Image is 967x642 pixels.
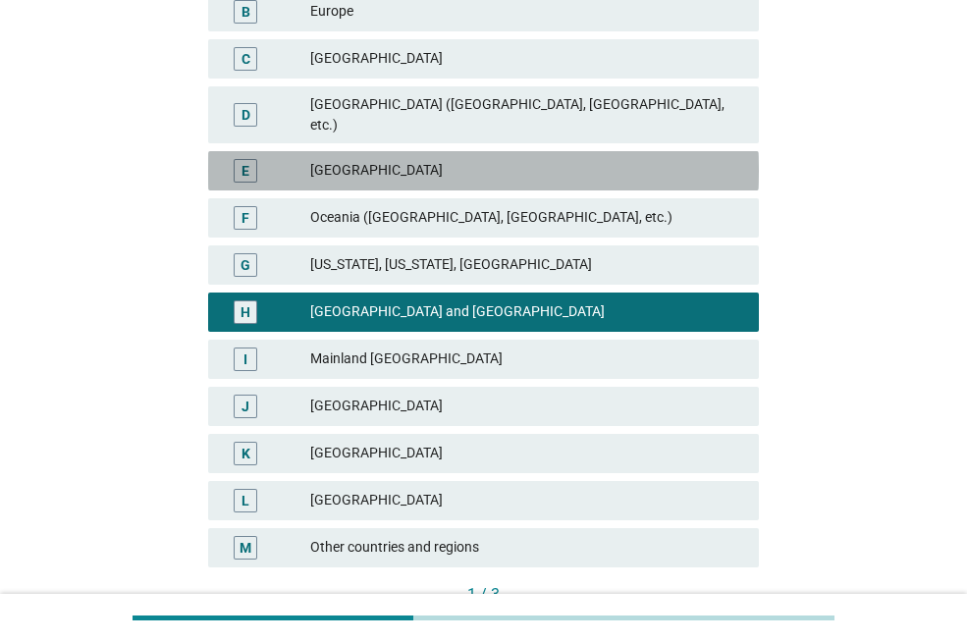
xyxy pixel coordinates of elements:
[242,48,250,69] div: C
[242,490,249,510] div: L
[310,348,743,371] div: Mainland [GEOGRAPHIC_DATA]
[310,442,743,465] div: [GEOGRAPHIC_DATA]
[310,536,743,560] div: Other countries and regions
[310,94,743,135] div: [GEOGRAPHIC_DATA] ([GEOGRAPHIC_DATA], [GEOGRAPHIC_DATA], etc.)
[243,348,247,369] div: I
[310,47,743,71] div: [GEOGRAPHIC_DATA]
[242,160,249,181] div: E
[310,300,743,324] div: [GEOGRAPHIC_DATA] and [GEOGRAPHIC_DATA]
[242,104,250,125] div: D
[310,159,743,183] div: [GEOGRAPHIC_DATA]
[310,395,743,418] div: [GEOGRAPHIC_DATA]
[242,1,250,22] div: B
[240,537,251,558] div: M
[310,253,743,277] div: [US_STATE], [US_STATE], [GEOGRAPHIC_DATA]
[310,489,743,512] div: [GEOGRAPHIC_DATA]
[241,301,250,322] div: H
[241,254,250,275] div: G
[242,207,249,228] div: F
[242,443,250,463] div: K
[208,583,759,607] div: 1 / 3
[310,206,743,230] div: Oceania ([GEOGRAPHIC_DATA], [GEOGRAPHIC_DATA], etc.)
[242,396,249,416] div: J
